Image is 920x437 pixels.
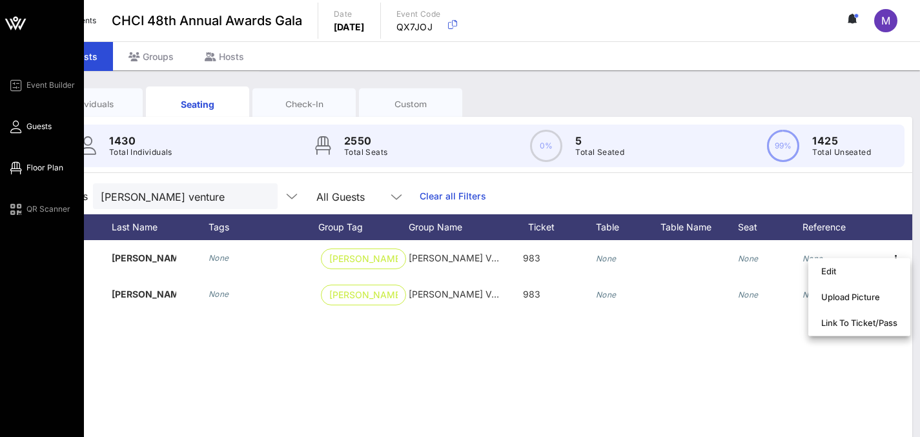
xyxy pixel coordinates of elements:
[112,240,176,276] p: [PERSON_NAME] Ve…
[575,146,624,159] p: Total Seated
[738,214,802,240] div: Seat
[596,290,617,300] i: None
[409,289,523,300] span: [PERSON_NAME] Ventures
[409,252,523,263] span: [PERSON_NAME] Ventures
[189,42,260,71] div: Hosts
[26,79,75,91] span: Event Builder
[802,290,823,300] i: None
[8,77,75,93] a: Event Builder
[8,201,70,217] a: QR Scanner
[262,98,346,110] div: Check-In
[738,254,759,263] i: None
[344,133,387,148] p: 2550
[881,14,890,27] span: m
[209,289,229,299] i: None
[499,214,596,240] div: Ticket
[523,252,540,263] span: 983
[209,214,318,240] div: Tags
[26,162,63,174] span: Floor Plan
[49,98,133,110] div: Individuals
[523,289,540,300] span: 983
[596,214,660,240] div: Table
[344,146,387,159] p: Total Seats
[596,254,617,263] i: None
[821,266,897,276] div: Edit
[112,214,209,240] div: Last Name
[329,249,398,269] span: [PERSON_NAME] Ventures
[318,214,409,240] div: Group Tag
[738,290,759,300] i: None
[113,42,189,71] div: Groups
[821,292,897,302] div: Upload Picture
[575,133,624,148] p: 5
[660,214,738,240] div: Table Name
[109,133,172,148] p: 1430
[329,285,398,305] span: [PERSON_NAME] Ventures
[396,8,441,21] p: Event Code
[802,254,823,263] i: None
[396,21,441,34] p: QX7JOJ
[156,97,240,111] div: Seating
[812,133,871,148] p: 1425
[309,183,412,209] div: All Guests
[109,146,172,159] p: Total Individuals
[409,214,499,240] div: Group Name
[369,98,453,110] div: Custom
[26,203,70,215] span: QR Scanner
[420,189,486,203] a: Clear all Filters
[874,9,897,32] div: m
[334,21,365,34] p: [DATE]
[26,121,52,132] span: Guests
[334,8,365,21] p: Date
[112,11,302,30] span: CHCI 48th Annual Awards Gala
[802,214,880,240] div: Reference
[821,318,897,328] div: Link To Ticket/Pass
[8,160,63,176] a: Floor Plan
[209,253,229,263] i: None
[316,191,365,203] div: All Guests
[8,119,52,134] a: Guests
[112,276,176,312] p: [PERSON_NAME] Ve…
[812,146,871,159] p: Total Unseated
